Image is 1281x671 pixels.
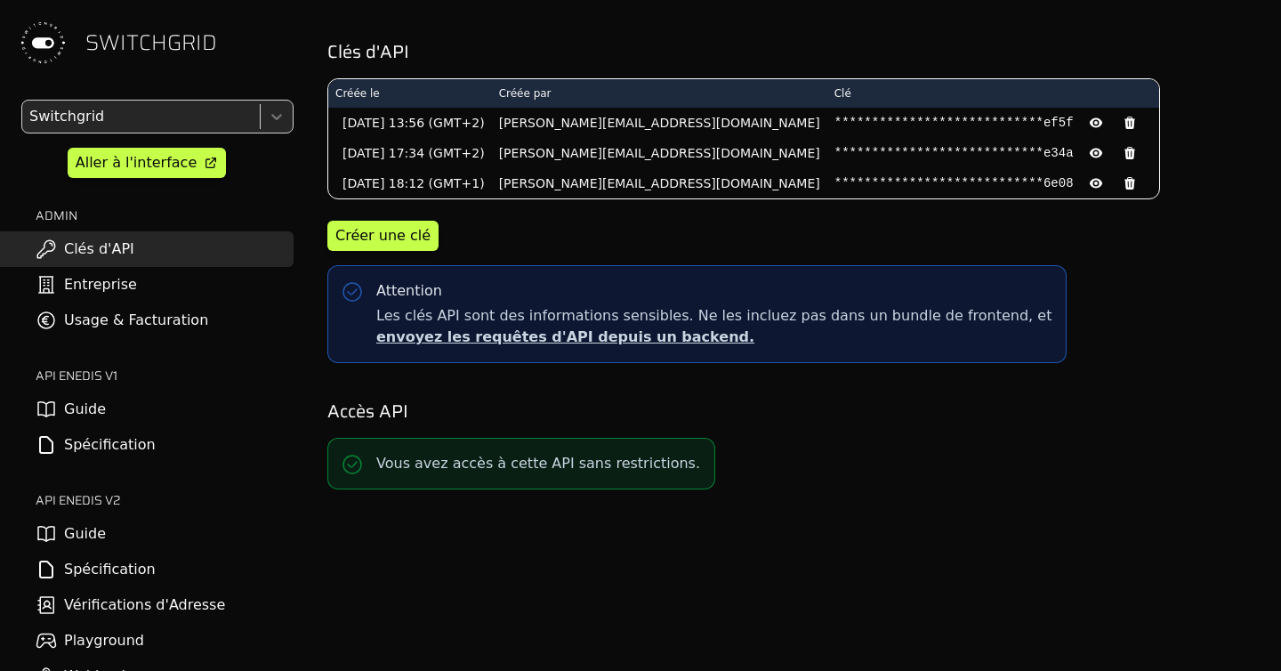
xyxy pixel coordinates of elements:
[327,399,1256,424] h2: Accès API
[328,168,492,198] td: [DATE] 18:12 (GMT+1)
[376,327,1051,348] p: envoyez les requêtes d'API depuis un backend.
[14,14,71,71] img: Switchgrid Logo
[327,221,439,251] button: Créer une clé
[36,367,294,384] h2: API ENEDIS v1
[328,108,492,138] td: [DATE] 13:56 (GMT+2)
[492,168,827,198] td: [PERSON_NAME][EMAIL_ADDRESS][DOMAIN_NAME]
[376,280,442,302] div: Attention
[328,79,492,108] th: Créée le
[492,138,827,168] td: [PERSON_NAME][EMAIL_ADDRESS][DOMAIN_NAME]
[492,108,827,138] td: [PERSON_NAME][EMAIL_ADDRESS][DOMAIN_NAME]
[85,28,217,57] span: SWITCHGRID
[376,453,700,474] p: Vous avez accès à cette API sans restrictions.
[335,225,431,247] div: Créer une clé
[36,206,294,224] h2: ADMIN
[327,39,1256,64] h2: Clés d'API
[827,79,1159,108] th: Clé
[376,305,1051,348] span: Les clés API sont des informations sensibles. Ne les incluez pas dans un bundle de frontend, et
[328,138,492,168] td: [DATE] 17:34 (GMT+2)
[492,79,827,108] th: Créée par
[36,491,294,509] h2: API ENEDIS v2
[76,152,197,174] div: Aller à l'interface
[68,148,226,178] a: Aller à l'interface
